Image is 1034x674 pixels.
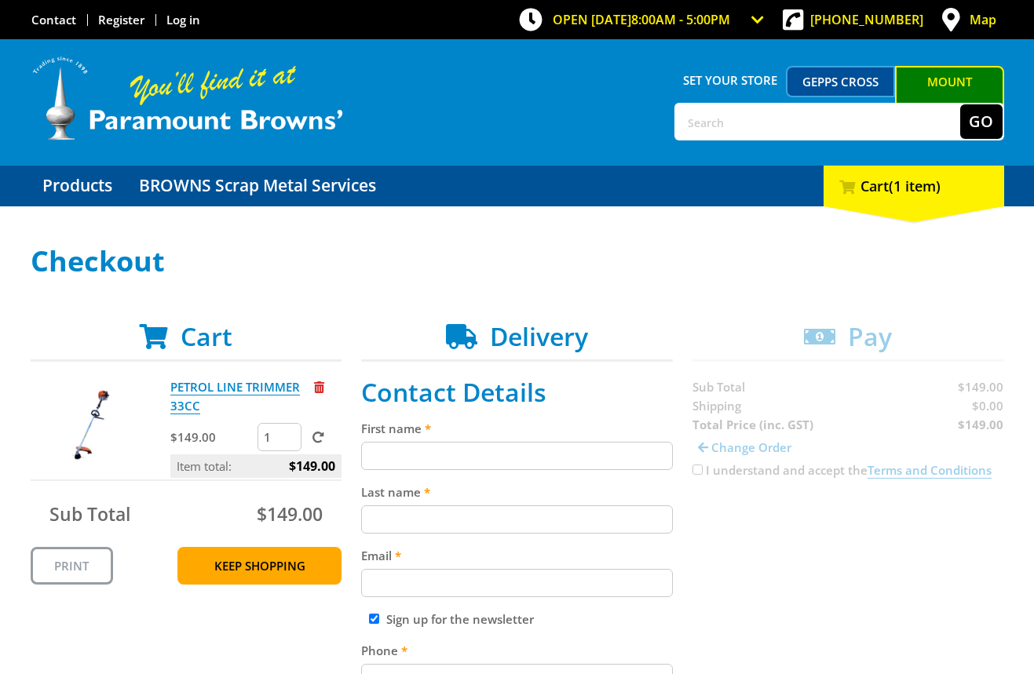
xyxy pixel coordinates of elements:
img: PETROL LINE TRIMMER 33CC [46,377,140,472]
a: Remove from cart [314,379,324,395]
span: Set your store [674,66,787,94]
a: Go to the Products page [31,166,124,206]
input: Please enter your email address. [361,569,673,597]
a: PETROL LINE TRIMMER 33CC [170,379,300,414]
span: $149.00 [289,454,335,478]
span: (1 item) [889,177,941,195]
a: Mount [PERSON_NAME] [895,66,1004,126]
div: Cart [824,166,1004,206]
label: Email [361,546,673,565]
a: Print [31,547,113,585]
label: Last name [361,483,673,501]
a: Go to the Contact page [31,12,76,27]
h2: Contact Details [361,377,673,407]
p: $149.00 [170,428,254,446]
span: Cart [181,319,232,353]
span: $149.00 [257,501,323,526]
a: Log in [166,12,200,27]
p: Item total: [170,454,342,478]
label: First name [361,419,673,438]
button: Go [960,104,1003,139]
label: Sign up for the newsletter [386,611,534,627]
input: Search [676,104,960,139]
span: Sub Total [49,501,130,526]
span: OPEN [DATE] [553,11,730,28]
a: Go to the BROWNS Scrap Metal Services page [127,166,388,206]
img: Paramount Browns' [31,55,345,142]
span: 8:00am - 5:00pm [631,11,730,28]
h1: Checkout [31,246,1004,277]
a: Gepps Cross [786,66,895,97]
label: Phone [361,641,673,660]
input: Please enter your first name. [361,442,673,470]
span: Delivery [490,319,588,353]
a: Go to the registration page [98,12,144,27]
a: Keep Shopping [177,547,342,585]
input: Please enter your last name. [361,505,673,534]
